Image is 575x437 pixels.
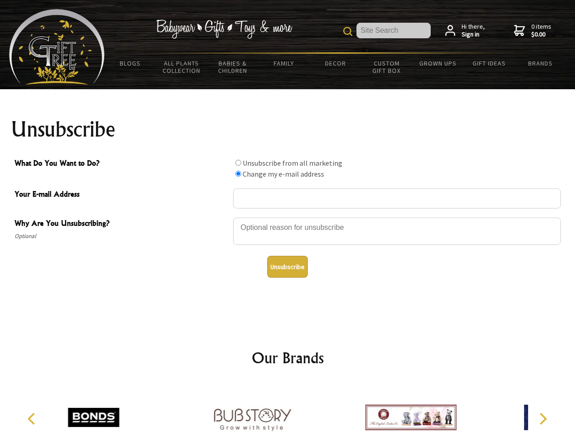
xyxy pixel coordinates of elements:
[23,409,43,429] button: Previous
[105,54,156,73] a: BLOGS
[243,169,324,178] label: Change my e-mail address
[233,188,561,208] input: Your E-mail Address
[361,54,412,80] a: Custom Gift Box
[15,188,229,202] span: Your E-mail Address
[531,30,551,39] strong: $0.00
[11,118,565,140] h1: Unsubscribe
[356,23,431,38] input: Site Search
[15,158,229,171] span: What Do You Want to Do?
[531,22,551,39] span: 0 items
[233,218,561,245] textarea: Why Are You Unsubscribing?
[514,23,551,39] a: 0 items$0.00
[259,54,310,73] a: Family
[462,30,485,39] strong: Sign in
[156,20,292,39] img: Babywear - Gifts - Toys & more
[9,9,105,85] img: Babyware - Gifts - Toys and more...
[463,54,515,73] a: Gift Ideas
[310,54,361,73] a: Decor
[207,54,259,80] a: Babies & Children
[533,409,553,429] button: Next
[15,231,229,242] span: Optional
[15,218,229,231] span: Why Are You Unsubscribing?
[235,171,241,177] input: What Do You Want to Do?
[243,158,342,168] label: Unsubscribe from all marketing
[18,347,557,369] h2: Our Brands
[267,256,308,278] button: Unsubscribe
[235,160,241,166] input: What Do You Want to Do?
[343,27,352,36] img: product search
[445,23,485,39] a: Hi there,Sign in
[412,54,463,73] a: Grown Ups
[156,54,208,80] a: All Plants Collection
[462,23,485,39] span: Hi there,
[515,54,566,73] a: Brands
